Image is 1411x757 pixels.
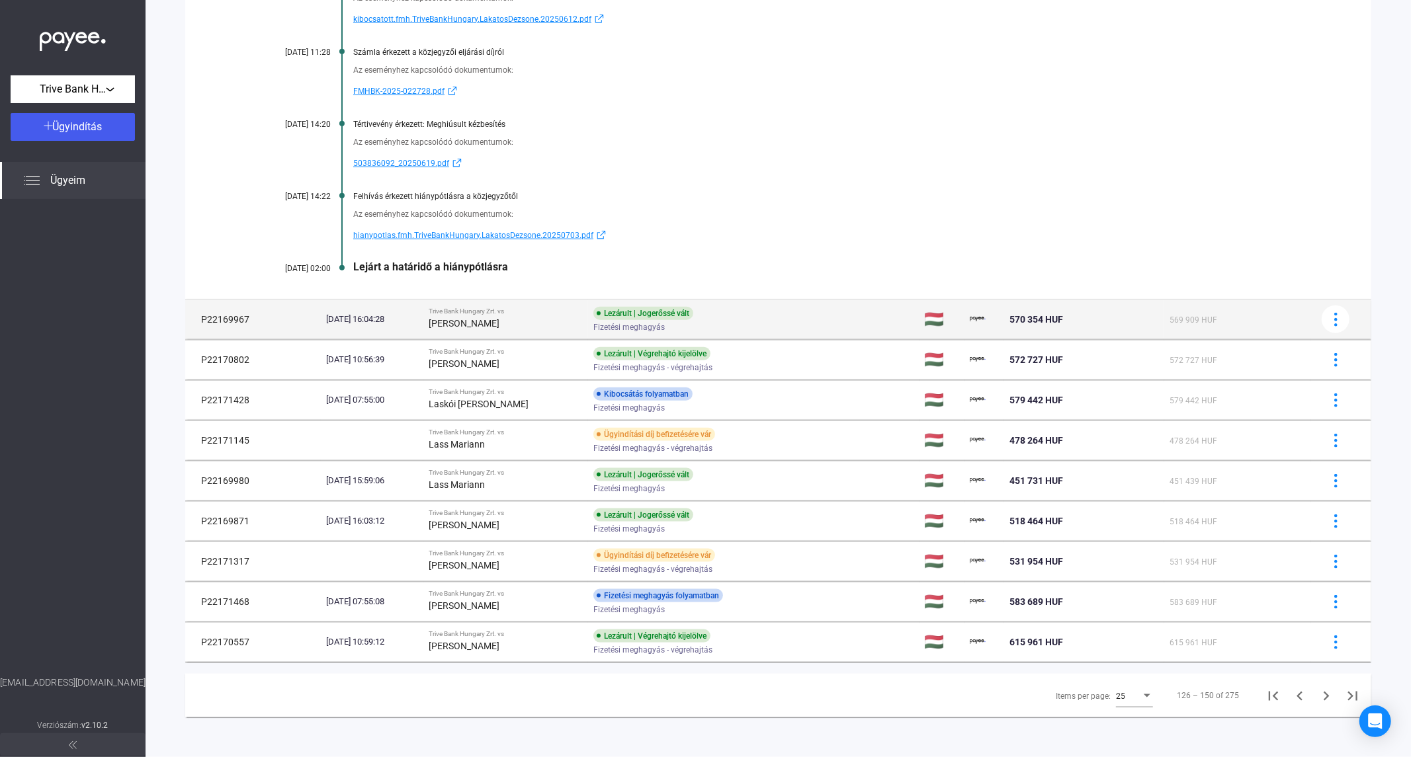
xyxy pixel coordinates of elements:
div: Ügyindítási díj befizetésére vár [593,549,715,562]
div: [DATE] 14:20 [251,120,331,129]
button: more-blue [1322,628,1349,656]
strong: Lass Mariann [429,479,485,490]
div: Az eseményhez kapcsolódó dokumentumok: [353,208,1305,221]
div: Kibocsátás folyamatban [593,387,693,401]
td: P22171145 [185,420,321,460]
span: Ügyindítás [53,120,103,133]
div: Items per page: [1056,688,1111,704]
span: 570 354 HUF [1009,314,1063,325]
td: 🇭🇺 [919,380,965,420]
span: Fizetési meghagyás - végrehajtás [593,561,712,577]
div: Lezárult | Jogerőssé vált [593,307,693,320]
img: more-blue [1329,434,1343,448]
div: [DATE] 07:55:00 [326,393,418,407]
td: 🇭🇺 [919,541,965,581]
button: more-blue [1322,507,1349,535]
span: Fizetési meghagyás - végrehajtás [593,642,712,658]
div: [DATE] 07:55:08 [326,595,418,608]
a: 503836092_20250619.pdfexternal-link-blue [353,155,1305,171]
img: plus-white.svg [44,121,53,130]
span: 531 954 HUF [1009,556,1063,567]
img: more-blue [1329,313,1343,327]
td: P22169980 [185,461,321,500]
button: more-blue [1322,467,1349,495]
span: kibocsatott.fmh.TriveBankHungary.LakatosDezsone.20250612.pdf [353,11,591,27]
strong: [PERSON_NAME] [429,520,499,530]
img: payee-logo [970,513,986,529]
div: Trive Bank Hungary Zrt. vs [429,428,583,436]
div: [DATE] 16:04:28 [326,313,418,326]
div: Trive Bank Hungary Zrt. vs [429,307,583,315]
button: Last page [1340,682,1366,709]
span: 579 442 HUF [1170,396,1217,405]
a: kibocsatott.fmh.TriveBankHungary.LakatosDezsone.20250612.pdfexternal-link-blue [353,11,1305,27]
td: 🇭🇺 [919,299,965,339]
button: Next page [1313,682,1340,709]
td: P22169871 [185,501,321,541]
span: 583 689 HUF [1170,598,1217,607]
div: Fizetési meghagyás folyamatban [593,589,723,602]
div: Trive Bank Hungary Zrt. vs [429,630,583,638]
td: 🇭🇺 [919,501,965,541]
span: 572 727 HUF [1009,354,1063,365]
img: payee-logo [970,594,986,610]
span: 451 439 HUF [1170,477,1217,486]
span: 572 727 HUF [1170,356,1217,365]
img: payee-logo [970,352,986,368]
strong: [PERSON_NAME] [429,358,499,369]
td: P22169967 [185,299,321,339]
img: more-blue [1329,514,1343,528]
img: payee-logo [970,553,986,569]
div: Lejárt a határidő a hiánypótlásra [353,260,1305,273]
div: Lezárult | Végrehajtó kijelölve [593,629,710,643]
div: Trive Bank Hungary Zrt. vs [429,590,583,598]
span: 451 731 HUF [1009,475,1063,486]
span: Fizetési meghagyás - végrehajtás [593,360,712,376]
button: First page [1260,682,1287,709]
div: [DATE] 10:56:39 [326,353,418,366]
div: Felhívás érkezett hiánypótlásra a közjegyzőtől [353,192,1305,201]
span: 503836092_20250619.pdf [353,155,449,171]
div: Az eseményhez kapcsolódó dokumentumok: [353,63,1305,77]
span: 518 464 HUF [1170,517,1217,526]
div: 126 – 150 of 275 [1177,688,1239,703]
button: more-blue [1322,426,1349,454]
img: payee-logo [970,473,986,489]
td: 🇭🇺 [919,582,965,621]
div: [DATE] 02:00 [251,264,331,273]
span: 615 961 HUF [1170,638,1217,647]
div: [DATE] 16:03:12 [326,514,418,528]
button: more-blue [1322,386,1349,414]
span: FMHBK-2025-022728.pdf [353,83,445,99]
div: Trive Bank Hungary Zrt. vs [429,549,583,557]
img: external-link-blue [445,86,460,96]
div: Lezárult | Végrehajtó kijelölve [593,347,710,360]
strong: [PERSON_NAME] [429,641,499,651]
img: list.svg [24,173,40,188]
div: Trive Bank Hungary Zrt. vs [429,348,583,356]
img: external-link-blue [593,230,609,240]
div: Ügyindítási díj befizetésére vár [593,428,715,441]
div: Trive Bank Hungary Zrt. vs [429,388,583,396]
img: more-blue [1329,393,1343,407]
span: 478 264 HUF [1009,435,1063,446]
span: Fizetési meghagyás - végrehajtás [593,440,712,456]
strong: [PERSON_NAME] [429,560,499,571]
strong: Laskói [PERSON_NAME] [429,399,529,409]
img: payee-logo [970,392,986,408]
img: more-blue [1329,555,1343,569]
td: 🇭🇺 [919,340,965,379]
span: hianypotlas.fmh.TriveBankHungary.LakatosDezsone.20250703.pdf [353,227,593,243]
img: white-payee-white-dot.svg [40,24,106,52]
td: 🇭🇺 [919,461,965,500]
strong: v2.10.2 [81,721,108,730]
button: Ügyindítás [11,113,135,141]
span: Fizetési meghagyás [593,521,665,537]
div: Lezárult | Jogerőssé vált [593,468,693,481]
td: P22171317 [185,541,321,581]
td: 🇭🇺 [919,622,965,662]
span: Ügyeim [50,173,85,188]
button: Previous page [1287,682,1313,709]
span: 478 264 HUF [1170,436,1217,446]
td: P22171428 [185,380,321,420]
